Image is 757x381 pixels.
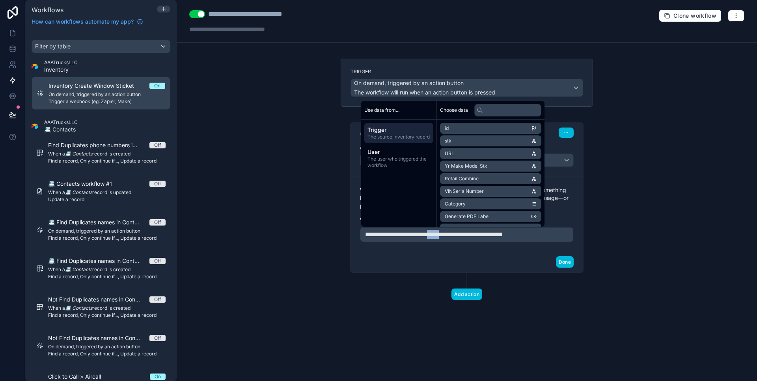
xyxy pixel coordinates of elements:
label: Trigger [351,68,583,75]
span: Clone workflow [673,12,716,19]
span: The workflow will run when an action button is pressed [354,89,495,96]
span: Choose data [440,107,468,113]
label: Webhook url [360,216,574,224]
button: Add action [451,289,482,300]
button: Done [556,256,574,268]
label: Action [360,144,574,150]
span: User [367,148,430,156]
button: On demand, triggered by an action buttonThe workflow will run when an action button is pressed [351,79,583,97]
span: Workflows [32,6,63,14]
span: The source Inventory record [367,134,430,140]
button: Clone workflow [659,9,722,22]
span: How can workflows automate my app? [32,18,134,26]
span: On demand, triggered by an action button [354,79,464,87]
div: scrollable content [361,120,436,175]
button: Trigger a webhook (eg. Zapier, Make) [360,154,574,167]
a: How can workflows automate my app? [28,18,146,26]
span: Trigger [367,126,430,134]
span: The user who triggered the workflow [367,156,430,168]
span: Use data from... [364,107,399,113]
p: Webhooks are used to trigger an automation in another system when something happens. will be incl... [360,186,574,210]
